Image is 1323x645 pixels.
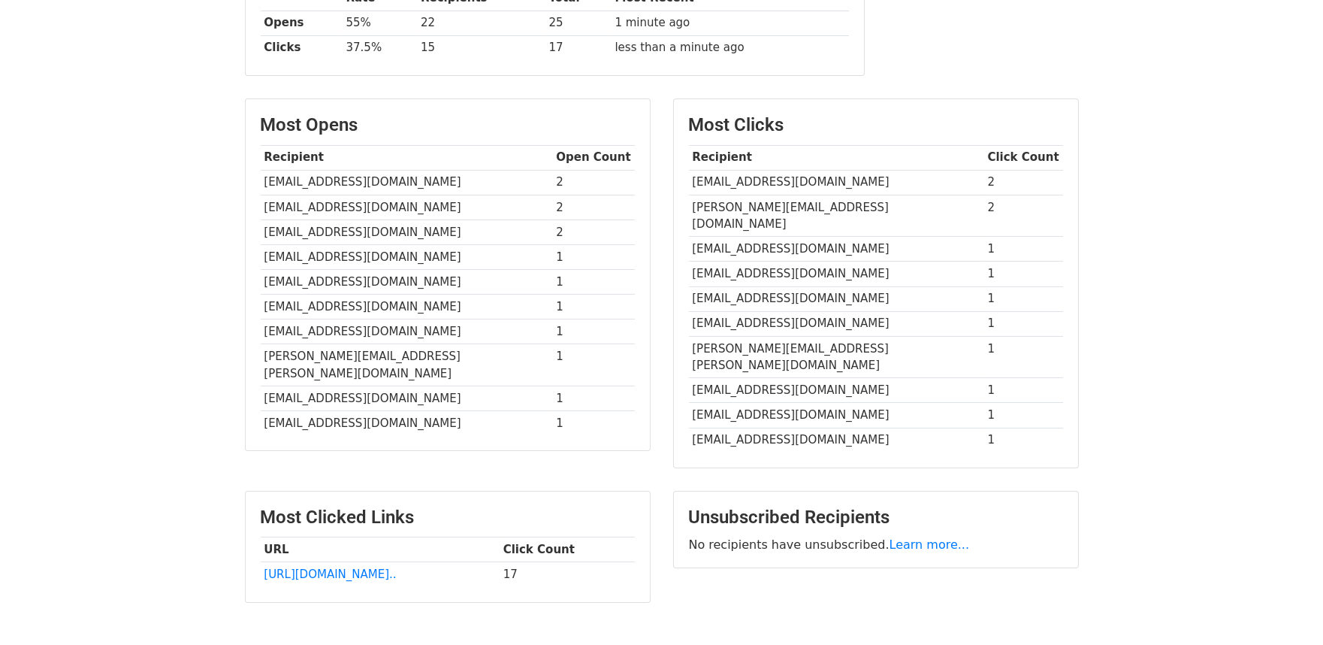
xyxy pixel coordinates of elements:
th: Opens [261,11,343,35]
td: 1 [984,237,1063,262]
a: [URL][DOMAIN_NAME].. [264,568,396,581]
td: 1 [984,311,1063,336]
td: 25 [545,11,612,35]
td: 1 minute ago [612,11,849,35]
td: 1 [984,403,1063,428]
td: 37.5% [343,35,417,60]
td: [EMAIL_ADDRESS][DOMAIN_NAME] [689,378,984,403]
td: [PERSON_NAME][EMAIL_ADDRESS][PERSON_NAME][DOMAIN_NAME] [689,336,984,378]
td: 1 [984,428,1063,453]
td: 2 [553,170,635,195]
td: 1 [553,411,635,436]
th: Click Count [984,145,1063,170]
h3: Most Clicked Links [261,507,635,528]
a: Learn more... [890,537,970,552]
td: [EMAIL_ADDRESS][DOMAIN_NAME] [689,311,984,336]
td: [EMAIL_ADDRESS][DOMAIN_NAME] [261,195,553,220]
td: 1 [984,286,1063,311]
th: Click Count [500,537,635,562]
td: 15 [417,35,545,60]
td: 1 [553,319,635,344]
p: No recipients have unsubscribed. [689,537,1063,553]
td: [EMAIL_ADDRESS][DOMAIN_NAME] [689,428,984,453]
td: 1 [553,386,635,410]
th: Clicks [261,35,343,60]
td: less than a minute ago [612,35,849,60]
h3: Unsubscribed Recipients [689,507,1063,528]
td: [EMAIL_ADDRESS][DOMAIN_NAME] [689,237,984,262]
td: 2 [984,170,1063,195]
td: [EMAIL_ADDRESS][DOMAIN_NAME] [689,170,984,195]
th: Recipient [689,145,984,170]
td: [EMAIL_ADDRESS][DOMAIN_NAME] [261,386,553,410]
td: 1 [984,378,1063,403]
td: 1 [553,244,635,269]
td: 1 [984,262,1063,286]
td: [EMAIL_ADDRESS][DOMAIN_NAME] [261,220,553,244]
td: [EMAIL_ADDRESS][DOMAIN_NAME] [261,270,553,295]
td: 17 [545,35,612,60]
td: 1 [553,270,635,295]
td: [EMAIL_ADDRESS][DOMAIN_NAME] [689,403,984,428]
td: [PERSON_NAME][EMAIL_ADDRESS][PERSON_NAME][DOMAIN_NAME] [261,344,553,386]
td: [EMAIL_ADDRESS][DOMAIN_NAME] [261,244,553,269]
td: 1 [984,336,1063,378]
td: [EMAIL_ADDRESS][DOMAIN_NAME] [261,411,553,436]
td: 55% [343,11,417,35]
iframe: Chat Widget [1248,573,1323,645]
td: [PERSON_NAME][EMAIL_ADDRESS][DOMAIN_NAME] [689,195,984,237]
td: [EMAIL_ADDRESS][DOMAIN_NAME] [261,295,553,319]
th: Open Count [553,145,635,170]
th: Recipient [261,145,553,170]
td: 17 [500,562,635,587]
td: 1 [553,295,635,319]
td: [EMAIL_ADDRESS][DOMAIN_NAME] [689,286,984,311]
td: [EMAIL_ADDRESS][DOMAIN_NAME] [261,170,553,195]
td: 1 [553,344,635,386]
h3: Most Opens [261,114,635,136]
td: 2 [984,195,1063,237]
td: 2 [553,220,635,244]
td: 2 [553,195,635,220]
td: [EMAIL_ADDRESS][DOMAIN_NAME] [689,262,984,286]
h3: Most Clicks [689,114,1063,136]
td: [EMAIL_ADDRESS][DOMAIN_NAME] [261,319,553,344]
th: URL [261,537,500,562]
td: 22 [417,11,545,35]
